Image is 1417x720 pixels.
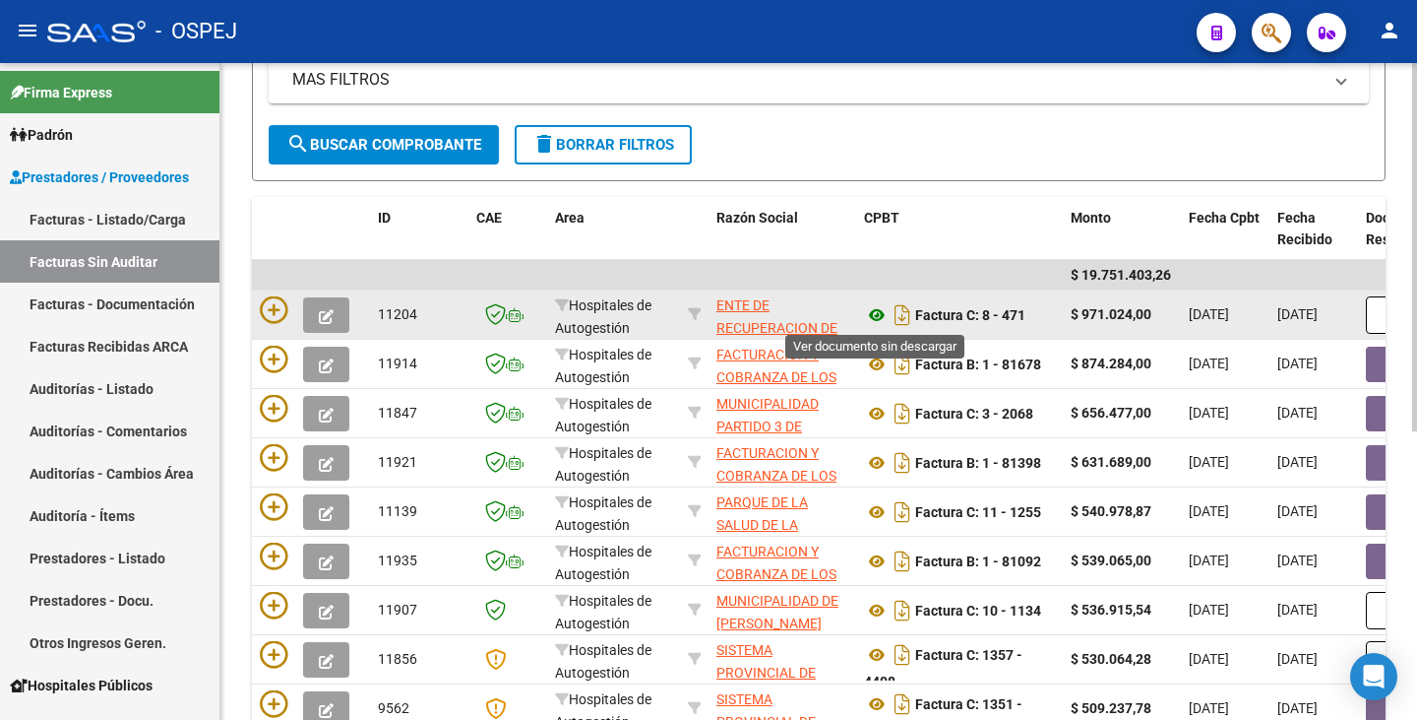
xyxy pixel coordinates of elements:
strong: Factura C: 10 - 1134 [915,603,1041,619]
strong: $ 631.689,00 [1071,454,1151,470]
mat-icon: person [1378,19,1401,42]
datatable-header-cell: CPBT [856,197,1063,284]
strong: $ 971.024,00 [1071,306,1151,322]
span: [DATE] [1189,651,1229,667]
span: 11935 [378,553,417,568]
span: ID [378,210,391,226]
span: Area [555,210,585,226]
strong: Factura C: 8 - 471 [915,307,1025,323]
div: 30712224300 [716,491,848,533]
i: Descargar documento [890,398,915,429]
span: [DATE] [1277,405,1318,421]
span: [DATE] [1277,503,1318,519]
span: [DATE] [1189,700,1229,716]
div: 30999001242 [716,393,848,434]
strong: $ 540.978,87 [1071,503,1151,519]
span: MUNICIPALIDAD PARTIDO 3 DE FEBRERO [716,396,819,457]
button: Borrar Filtros [515,125,692,164]
span: 11139 [378,503,417,519]
span: PARQUE DE LA SALUD DE LA PROVINCIA DE [GEOGRAPHIC_DATA] [PERSON_NAME] XVII - NRO 70 [716,494,849,622]
span: Hospitales de Autogestión [555,544,651,582]
span: Buscar Comprobante [286,136,481,154]
strong: $ 530.064,28 [1071,651,1151,667]
mat-expansion-panel-header: MAS FILTROS [269,56,1369,103]
span: Hospitales de Autogestión [555,593,651,631]
span: 11907 [378,602,417,618]
span: [DATE] [1189,503,1229,519]
i: Descargar documento [890,299,915,331]
span: Hospitales de Autogestión [555,642,651,681]
span: 11847 [378,405,417,421]
div: Open Intercom Messenger [1350,653,1397,700]
datatable-header-cell: Monto [1063,197,1181,284]
span: FACTURACION Y COBRANZA DE LOS EFECTORES PUBLICOS S.E. [716,544,836,626]
span: Hospitales de Autogestión [555,347,651,385]
span: SISTEMA PROVINCIAL DE SALUD [716,642,816,703]
i: Descargar documento [890,688,915,720]
span: 11204 [378,306,417,322]
mat-icon: search [286,132,310,156]
span: CAE [476,210,502,226]
span: [DATE] [1189,454,1229,470]
span: Hospitales de Autogestión [555,445,651,484]
span: [DATE] [1277,651,1318,667]
strong: $ 536.915,54 [1071,602,1151,618]
span: [DATE] [1189,356,1229,371]
span: [DATE] [1189,602,1229,618]
span: Razón Social [716,210,798,226]
span: Prestadores / Proveedores [10,166,189,188]
strong: Factura B: 1 - 81398 [915,455,1041,471]
span: Fecha Recibido [1277,210,1332,248]
span: MUNICIPALIDAD DE [PERSON_NAME] [716,593,838,631]
span: [DATE] [1277,700,1318,716]
span: Fecha Cpbt [1189,210,1260,226]
i: Descargar documento [890,496,915,528]
i: Descargar documento [890,546,915,577]
datatable-header-cell: Fecha Recibido [1269,197,1358,284]
strong: Factura B: 1 - 81678 [915,357,1041,372]
span: Hospitales Públicos [10,675,153,696]
i: Descargar documento [890,595,915,626]
i: Descargar documento [890,349,915,380]
span: $ 19.751.403,26 [1071,267,1171,283]
datatable-header-cell: ID [370,197,468,284]
span: [DATE] [1277,553,1318,568]
span: FACTURACION Y COBRANZA DE LOS EFECTORES PUBLICOS S.E. [716,445,836,528]
strong: $ 539.065,00 [1071,553,1151,568]
span: CPBT [864,210,899,226]
span: Firma Express [10,82,112,103]
datatable-header-cell: Area [547,197,680,284]
span: [DATE] [1189,553,1229,568]
span: 11921 [378,454,417,470]
span: [DATE] [1277,306,1318,322]
div: 30715497456 [716,541,848,582]
mat-icon: menu [16,19,39,42]
span: - OSPEJ [155,10,237,53]
button: Buscar Comprobante [269,125,499,164]
span: Hospitales de Autogestión [555,494,651,533]
span: [DATE] [1277,454,1318,470]
div: 30715497456 [716,442,848,484]
datatable-header-cell: Fecha Cpbt [1181,197,1269,284]
span: 9562 [378,700,409,716]
div: 30999006058 [716,590,848,631]
span: [DATE] [1277,356,1318,371]
span: Monto [1071,210,1111,226]
span: Borrar Filtros [532,136,674,154]
strong: $ 656.477,00 [1071,405,1151,421]
mat-icon: delete [532,132,556,156]
span: 11856 [378,651,417,667]
span: 11914 [378,356,417,371]
strong: $ 874.284,00 [1071,356,1151,371]
span: Padrón [10,124,73,146]
strong: $ 509.237,78 [1071,700,1151,716]
strong: Factura B: 1 - 81092 [915,554,1041,569]
span: ENTE DE RECUPERACION DE FONDOS PARA EL FORTALECIMIENTO DEL SISTEMA DE SALUD DE MENDOZA (REFORSAL)... [716,297,846,448]
mat-panel-title: MAS FILTROS [292,69,1322,91]
div: 30691822849 [716,639,848,681]
span: [DATE] [1189,405,1229,421]
span: Hospitales de Autogestión [555,396,651,434]
span: FACTURACION Y COBRANZA DE LOS EFECTORES PUBLICOS S.E. [716,347,836,429]
strong: Factura C: 11 - 1255 [915,504,1041,520]
i: Descargar documento [890,447,915,479]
